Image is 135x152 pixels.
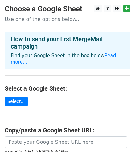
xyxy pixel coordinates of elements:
[5,16,130,22] p: Use one of the options below...
[5,127,130,134] h4: Copy/paste a Google Sheet URL:
[11,53,124,65] p: Find your Google Sheet in the box below
[11,35,124,50] h4: How to send your first MergeMail campaign
[5,85,130,92] h4: Select a Google Sheet:
[11,53,116,65] a: Read more...
[5,136,127,148] input: Paste your Google Sheet URL here
[5,97,28,106] a: Select...
[5,5,130,14] h3: Choose a Google Sheet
